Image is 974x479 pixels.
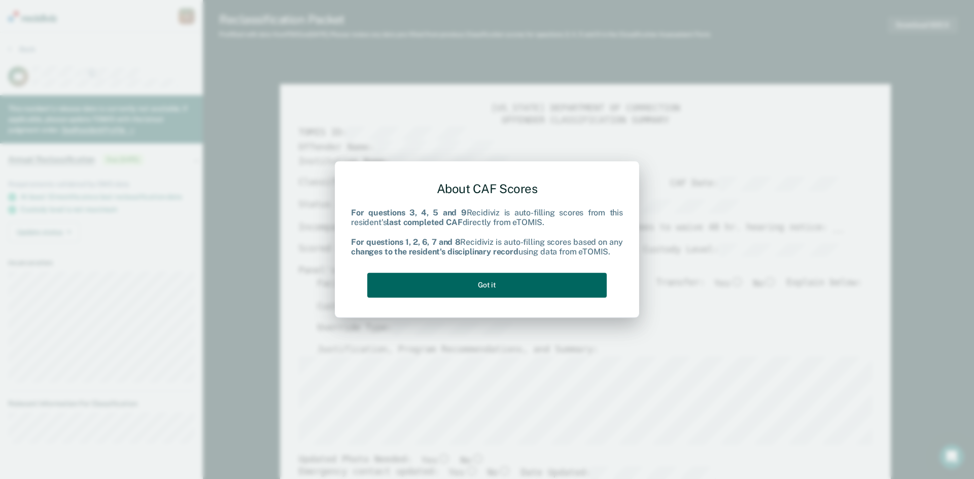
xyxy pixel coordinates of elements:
[351,173,623,204] div: About CAF Scores
[351,247,518,256] b: changes to the resident's disciplinary record
[351,237,460,247] b: For questions 1, 2, 6, 7 and 8
[351,208,467,218] b: For questions 3, 4, 5 and 9
[387,218,462,228] b: last completed CAF
[367,273,607,298] button: Got it
[351,208,623,257] div: Recidiviz is auto-filling scores from this resident's directly from eTOMIS. Recidiviz is auto-fil...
